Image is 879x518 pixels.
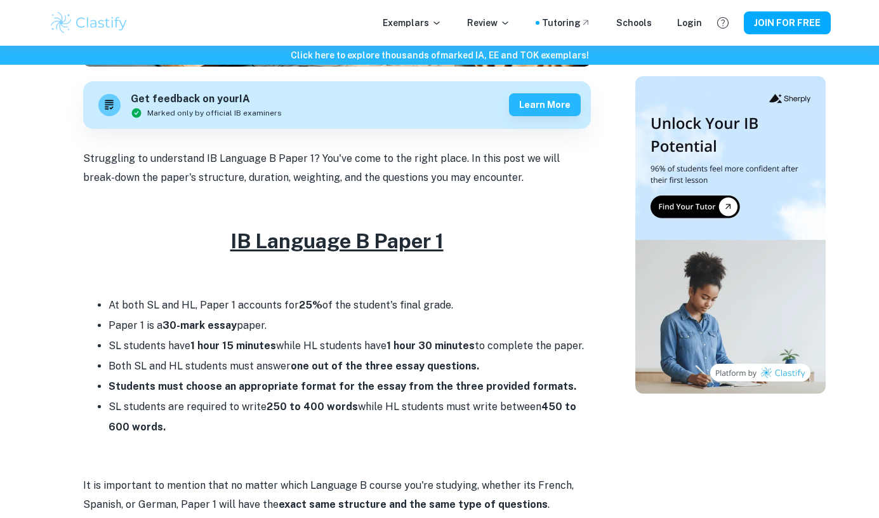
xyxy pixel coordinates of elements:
[3,48,876,62] h6: Click here to explore thousands of marked IA, EE and TOK exemplars !
[230,229,444,253] u: IB Language B Paper 1
[162,319,205,331] strong: 30-mark
[635,76,826,394] img: Thumbnail
[49,10,129,36] img: Clastify logo
[387,340,475,352] strong: 1 hour 30 minutes
[147,107,282,119] span: Marked only by official IB examiners
[109,356,591,376] li: Both SL and HL students must answer
[190,340,276,352] strong: 1 hour 15 minutes
[267,401,358,413] strong: 250 to 400 words
[109,336,591,356] li: SL students have while HL students have to complete the paper.
[509,93,581,116] button: Learn more
[83,81,591,129] a: Get feedback on yourIAMarked only by official IB examinersLearn more
[131,91,282,107] h6: Get feedback on your IA
[109,397,591,437] li: SL students are required to write while HL students must write between
[616,16,652,30] a: Schools
[83,149,591,188] p: Struggling to understand IB Language B Paper 1? You've come to the right place. In this post we w...
[744,11,831,34] button: JOIN FOR FREE
[109,380,576,392] strong: Students must choose an appropriate format for the essay from the three provided formats.
[383,16,442,30] p: Exemplars
[677,16,702,30] a: Login
[712,12,734,34] button: Help and Feedback
[299,299,322,311] strong: 25%
[542,16,591,30] a: Tutoring
[291,360,479,372] strong: one out of the three essay questions.
[109,315,591,336] li: Paper 1 is a paper.
[109,295,591,315] li: At both SL and HL, Paper 1 accounts for of the student's final grade.
[279,498,548,510] strong: exact same structure and the same type of questions
[467,16,510,30] p: Review
[208,319,237,331] strong: essay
